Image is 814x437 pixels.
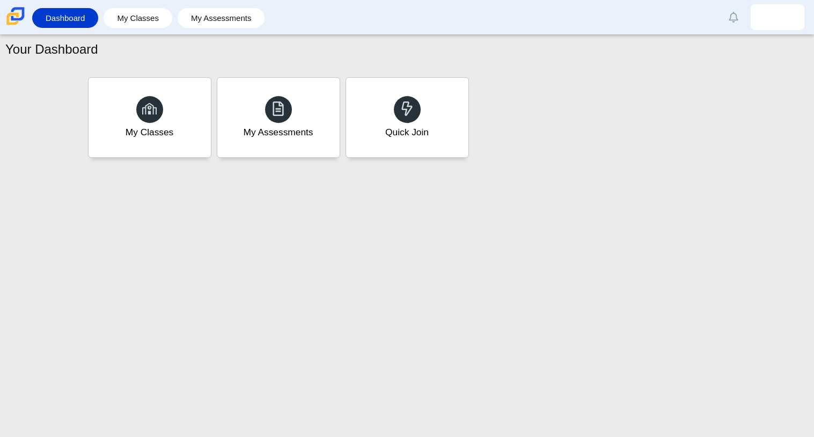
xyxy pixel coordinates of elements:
[769,9,786,26] img: mouanald.kamara.hehc30
[722,5,745,29] a: Alerts
[183,8,260,28] a: My Assessments
[244,126,313,139] div: My Assessments
[5,40,98,59] h1: Your Dashboard
[346,77,469,158] a: Quick Join
[751,4,804,30] a: mouanald.kamara.hehc30
[217,77,340,158] a: My Assessments
[4,20,27,29] a: Carmen School of Science & Technology
[385,126,429,139] div: Quick Join
[126,126,174,139] div: My Classes
[88,77,211,158] a: My Classes
[38,8,93,28] a: Dashboard
[4,5,27,27] img: Carmen School of Science & Technology
[109,8,167,28] a: My Classes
